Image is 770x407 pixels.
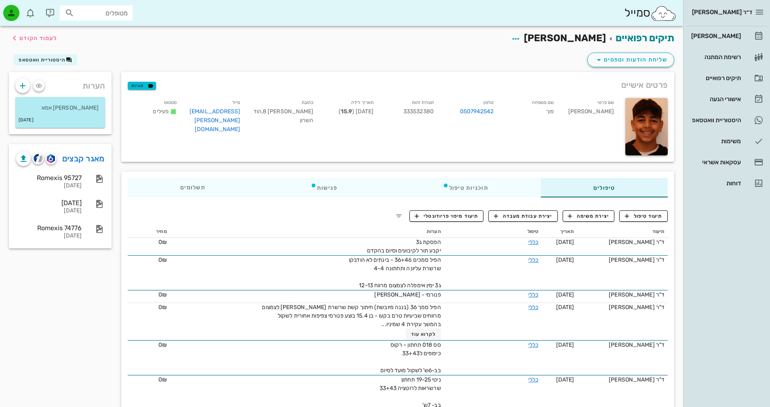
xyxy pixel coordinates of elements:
[597,100,614,105] small: שם פרטי
[528,239,538,246] a: כללי
[690,33,741,39] div: [PERSON_NAME]
[16,208,82,214] div: [DATE]
[34,154,43,163] img: cliniview logo
[528,304,538,311] a: כללי
[170,225,444,238] th: הערות
[568,212,609,220] span: יצירת משימה
[563,210,615,222] button: יצירת משימה
[686,26,767,46] a: [PERSON_NAME]
[528,256,538,263] a: כללי
[528,341,538,348] a: כללי
[577,225,668,238] th: תיעוד
[158,239,167,246] span: 0₪
[412,100,434,105] small: תעודת זהות
[253,108,314,124] span: הוד השרון
[374,291,441,298] span: פנורמי - [PERSON_NAME]
[24,6,29,11] span: תג
[16,199,82,207] div: [DATE]
[686,131,767,151] a: משימות
[580,375,665,384] div: ד"ר [PERSON_NAME]
[650,5,677,21] img: SmileCloud logo
[16,233,82,240] div: [DATE]
[542,225,577,238] th: תאריך
[158,304,167,311] span: 0₪
[594,55,667,65] span: שליחת הודעות וטפסים
[686,68,767,88] a: תיקים רפואיים
[258,178,390,197] div: פגישות
[444,225,542,238] th: טיפול
[690,180,741,187] div: דוחות
[580,238,665,246] div: ד"ר [PERSON_NAME]
[556,304,574,311] span: [DATE]
[494,212,552,220] span: יצירת עבודת מעבדה
[153,108,169,115] span: פעילים
[690,138,741,144] div: משימות
[19,116,34,125] small: [DATE]
[158,341,167,348] span: 0₪
[403,108,434,115] span: 333532380
[180,185,205,191] span: תשלומים
[690,117,741,123] div: היסטוריית וואטסאפ
[339,108,373,115] span: [DATE] ( )
[690,96,741,102] div: אישורי הגעה
[541,178,668,197] div: טיפולים
[580,341,665,349] div: ד"ר [PERSON_NAME]
[380,341,441,374] span: סס 018 תחתון - רקוס כיפופים ל33+43 בב-6ש' לשקול מועד לסיום
[351,100,373,105] small: תאריך לידה
[556,256,574,263] span: [DATE]
[22,104,99,112] p: [PERSON_NAME] אמא
[587,53,674,67] button: שליחת הודעות וטפסים
[349,256,441,289] span: הפיל סמכים 36+46 - בינתים לא הודבקו שרשרת עליונה ותחתונה 4-4 ג3 ימין אימפלה לצמצום מרווח 12-13
[556,341,574,348] span: [DATE]
[164,100,177,105] small: סטטוס
[532,100,554,105] small: שם משפחה
[158,256,167,263] span: 0₪
[32,153,44,164] button: cliniview logo
[19,35,57,42] span: לעמוד הקודם
[232,100,240,105] small: מייל
[158,291,167,298] span: 0₪
[131,82,152,89] span: תגיות
[302,100,314,105] small: כתובת
[556,376,574,383] span: [DATE]
[528,376,538,383] a: כללי
[686,110,767,130] a: היסטוריית וואטסאפ
[625,212,662,220] span: תיעוד טיפול
[190,108,240,133] a: [EMAIL_ADDRESS][PERSON_NAME][DOMAIN_NAME]
[690,159,741,165] div: עסקאות אשראי
[19,57,65,63] span: היסטוריית וואטסאפ
[262,108,263,115] span: ,
[45,153,57,164] button: romexis logo
[556,291,574,298] span: [DATE]
[16,224,82,232] div: Romexis 74776
[624,4,677,22] div: סמייל
[692,8,752,16] span: ד״ר [PERSON_NAME]
[686,153,767,172] a: עסקאות אשראי
[488,210,557,222] button: יצירת עבודת מעבדה
[16,182,82,189] div: [DATE]
[580,256,665,264] div: ד"ר [PERSON_NAME]
[390,178,541,197] div: תוכניות טיפול
[528,291,538,298] a: כללי
[128,225,170,238] th: מחיר
[616,32,674,44] a: תיקים רפואיים
[47,154,55,163] img: romexis logo
[686,174,767,193] a: דוחות
[690,75,741,81] div: תיקים רפואיים
[262,108,314,115] span: [PERSON_NAME] 8
[411,331,436,337] span: לקרוא עוד
[621,78,668,91] span: פרטים אישיים
[14,54,77,66] button: היסטוריית וואטסאפ
[415,212,478,220] span: תיעוד מיפוי פריודונטלי
[262,304,441,328] span: הפיל סמך 36 (בננה מיובשת) חיתוך קשת שרשרת [PERSON_NAME] לצמצום מרווחים שביעיות טרם בקעו - בן 15.4...
[409,210,484,222] button: תיעוד מיפוי פריודונטלי
[460,107,494,116] a: 0507942542
[9,72,112,95] div: הערות
[62,152,105,165] a: מאגר קבצים
[580,303,665,312] div: ד"ר [PERSON_NAME]
[580,290,665,299] div: ד"ר [PERSON_NAME]
[16,174,82,182] div: Romexis 95727
[690,54,741,60] div: רשימת המתנה
[158,376,167,383] span: 0₪
[524,32,606,44] span: [PERSON_NAME]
